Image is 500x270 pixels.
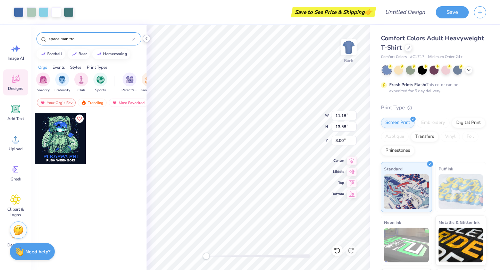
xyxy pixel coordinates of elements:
div: Save to See Price & Shipping [293,7,374,17]
span: Metallic & Glitter Ink [439,219,480,226]
div: football [47,52,62,56]
img: Standard [384,174,429,209]
img: most_fav.gif [112,100,117,105]
div: filter for Sports [93,73,107,93]
img: Metallic & Glitter Ink [439,228,483,262]
button: Save [436,6,469,18]
img: Puff Ink [439,174,483,209]
button: filter button [122,73,137,93]
img: Parent's Weekend Image [126,76,134,84]
img: trend_line.gif [40,52,46,56]
span: Decorate [7,242,24,248]
span: # C1717 [410,54,425,60]
div: Back [344,58,353,64]
img: trend_line.gif [96,52,102,56]
span: Add Text [7,116,24,121]
button: Like [75,115,84,123]
img: Sports Image [97,76,105,84]
div: Embroidery [417,118,450,128]
span: Sports [95,88,106,93]
img: trend_line.gif [72,52,77,56]
div: filter for Club [74,73,88,93]
div: Digital Print [452,118,485,128]
img: Club Image [77,76,85,84]
span: Designs [8,86,23,91]
div: filter for Parent's Weekend [122,73,137,93]
div: Foil [462,132,478,142]
span: Sorority [37,88,50,93]
div: bear [78,52,87,56]
button: filter button [74,73,88,93]
span: Bottom [332,191,344,197]
span: Game Day [141,88,157,93]
div: This color can be expedited for 5 day delivery. [389,82,475,94]
div: Print Type [381,104,486,112]
span: Upload [9,146,23,152]
span: Club [77,88,85,93]
img: Back [342,40,356,54]
span: Neon Ink [384,219,401,226]
img: Fraternity Image [58,76,66,84]
span: Comfort Colors [381,54,407,60]
span: 👉 [365,8,372,16]
span: Clipart & logos [4,206,27,218]
div: Orgs [38,64,47,70]
button: homecoming [92,49,130,59]
img: Neon Ink [384,228,429,262]
div: Print Types [87,64,108,70]
span: Center [332,158,344,163]
span: Image AI [8,56,24,61]
span: Puff Ink [439,165,453,172]
span: Minimum Order: 24 + [428,54,463,60]
span: Greek [10,176,21,182]
input: Try "Alpha" [48,35,132,42]
div: Applique [381,132,409,142]
span: Parent's Weekend [122,88,137,93]
img: trending.gif [81,100,86,105]
button: bear [68,49,90,59]
div: Events [52,64,65,70]
input: Untitled Design [380,5,431,19]
div: Rhinestones [381,145,415,156]
button: filter button [141,73,157,93]
div: Screen Print [381,118,415,128]
span: Standard [384,165,402,172]
button: football [36,49,65,59]
div: filter for Fraternity [55,73,70,93]
div: Transfers [411,132,439,142]
div: Most Favorited [109,99,148,107]
span: Middle [332,169,344,175]
img: Game Day Image [145,76,153,84]
div: Trending [78,99,107,107]
div: Vinyl [441,132,460,142]
strong: Need help? [25,248,50,255]
div: Accessibility label [203,253,210,260]
span: Fraternity [55,88,70,93]
span: Comfort Colors Adult Heavyweight T-Shirt [381,34,484,52]
button: filter button [55,73,70,93]
span: Top [332,180,344,186]
div: homecoming [103,52,127,56]
img: most_fav.gif [40,100,45,105]
img: Sorority Image [39,76,47,84]
div: filter for Sorority [36,73,50,93]
button: filter button [36,73,50,93]
div: filter for Game Day [141,73,157,93]
button: filter button [93,73,107,93]
div: Your Org's Fav [37,99,76,107]
div: Styles [70,64,82,70]
strong: Fresh Prints Flash: [389,82,426,87]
